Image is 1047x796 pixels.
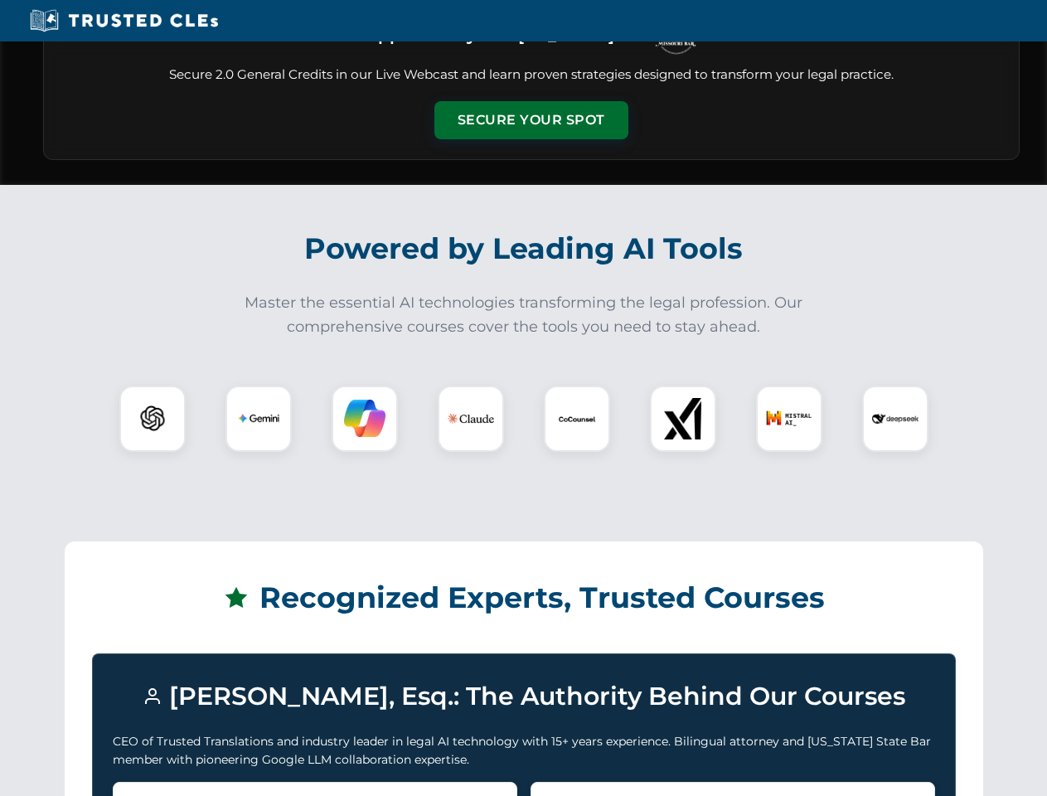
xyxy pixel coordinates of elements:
[872,396,919,442] img: DeepSeek Logo
[113,674,935,719] h3: [PERSON_NAME], Esq.: The Authority Behind Our Courses
[128,395,177,443] img: ChatGPT Logo
[766,396,812,442] img: Mistral AI Logo
[344,398,385,439] img: Copilot Logo
[662,398,704,439] img: xAI Logo
[448,396,494,442] img: Claude Logo
[225,386,292,452] div: Gemini
[556,398,598,439] img: CoCounsel Logo
[234,291,814,339] p: Master the essential AI technologies transforming the legal profession. Our comprehensive courses...
[332,386,398,452] div: Copilot
[756,386,822,452] div: Mistral AI
[64,66,999,85] p: Secure 2.0 General Credits in our Live Webcast and learn proven strategies designed to transform ...
[113,732,935,769] p: CEO of Trusted Translations and industry leader in legal AI technology with 15+ years experience....
[438,386,504,452] div: Claude
[92,569,956,627] h2: Recognized Experts, Trusted Courses
[119,386,186,452] div: ChatGPT
[650,386,716,452] div: xAI
[25,8,223,33] img: Trusted CLEs
[862,386,928,452] div: DeepSeek
[434,101,628,139] button: Secure Your Spot
[65,220,983,278] h2: Powered by Leading AI Tools
[238,398,279,439] img: Gemini Logo
[544,386,610,452] div: CoCounsel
